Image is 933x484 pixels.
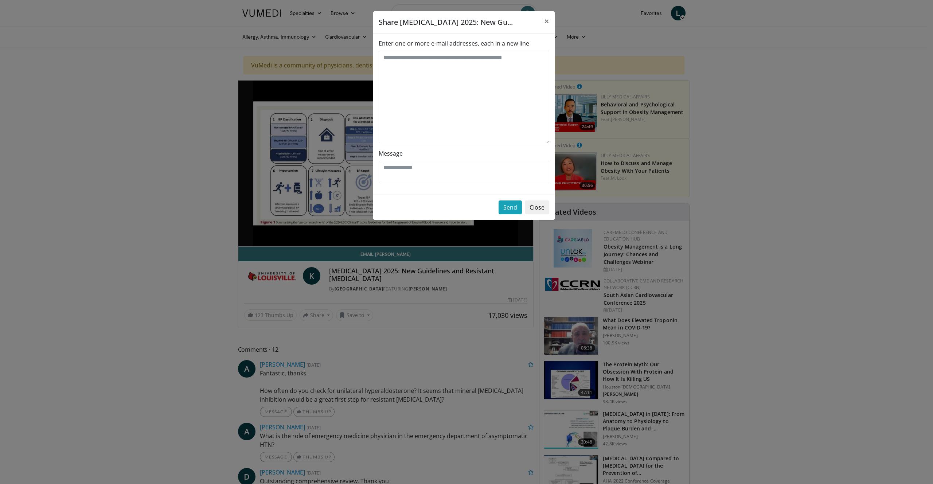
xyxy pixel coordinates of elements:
[379,17,513,28] h5: Share [MEDICAL_DATA] 2025: New Gu...
[525,200,549,214] button: Close
[544,15,549,27] span: ×
[379,39,529,48] label: Enter one or more e-mail addresses, each in a new line
[379,149,403,158] label: Message
[499,200,522,214] button: Send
